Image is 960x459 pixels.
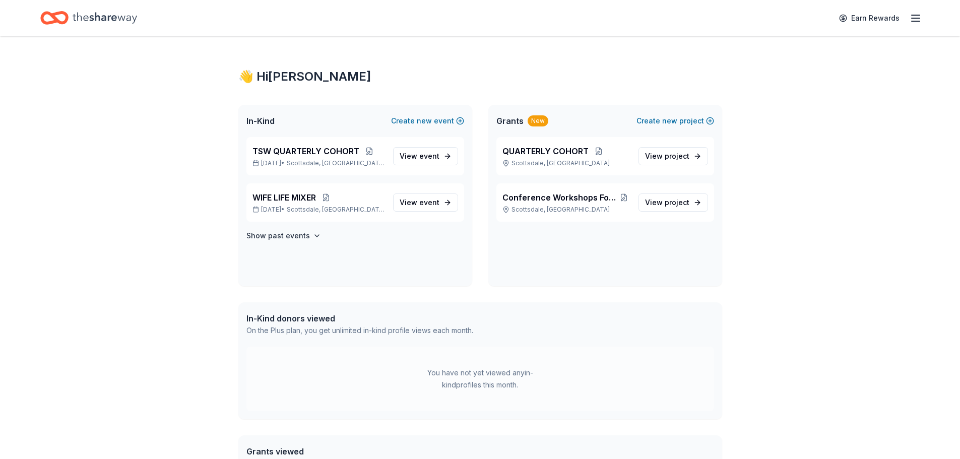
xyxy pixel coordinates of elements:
span: new [417,115,432,127]
span: Grants [496,115,524,127]
span: Scottsdale, [GEOGRAPHIC_DATA] [287,159,385,167]
span: WIFE LIFE MIXER [252,191,316,204]
div: 👋 Hi [PERSON_NAME] [238,69,722,85]
span: Scottsdale, [GEOGRAPHIC_DATA] [287,206,385,214]
span: In-Kind [246,115,275,127]
div: New [528,115,548,126]
span: View [645,150,689,162]
span: project [665,198,689,207]
p: [DATE] • [252,206,385,214]
a: View project [638,193,708,212]
span: new [662,115,677,127]
button: Show past events [246,230,321,242]
div: You have not yet viewed any in-kind profiles this month. [417,367,543,391]
span: event [419,152,439,160]
div: On the Plus plan, you get unlimited in-kind profile views each month. [246,324,473,337]
span: TSW QUARTERLY COHORT [252,145,359,157]
button: Createnewproject [636,115,714,127]
span: Conference Workshops For Wives and Women [502,191,618,204]
p: Scottsdale, [GEOGRAPHIC_DATA] [502,206,630,214]
a: Home [40,6,137,30]
div: Grants viewed [246,445,442,457]
button: Createnewevent [391,115,464,127]
p: [DATE] • [252,159,385,167]
span: QUARTERLY COHORT [502,145,589,157]
span: event [419,198,439,207]
a: View event [393,193,458,212]
span: View [645,196,689,209]
span: View [400,150,439,162]
p: Scottsdale, [GEOGRAPHIC_DATA] [502,159,630,167]
div: In-Kind donors viewed [246,312,473,324]
span: View [400,196,439,209]
span: project [665,152,689,160]
h4: Show past events [246,230,310,242]
a: View event [393,147,458,165]
a: View project [638,147,708,165]
a: Earn Rewards [833,9,906,27]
